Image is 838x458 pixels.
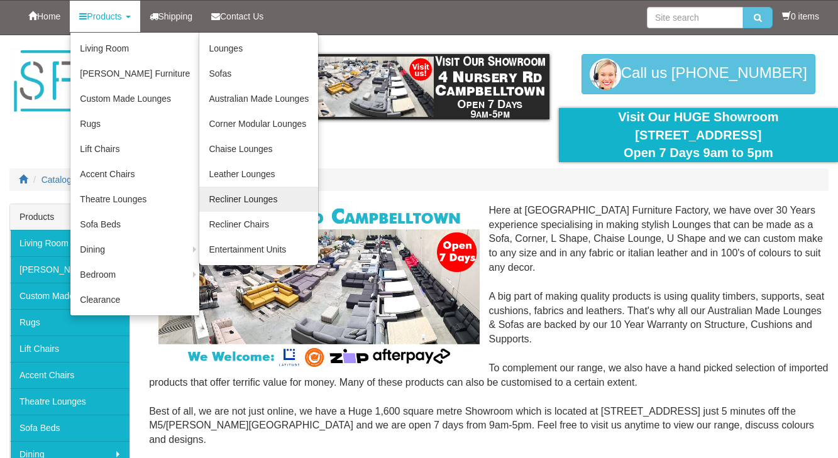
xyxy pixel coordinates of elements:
[10,204,130,230] div: Products
[70,237,199,262] a: Dining
[158,204,479,370] img: Corner Modular Lounges
[199,111,318,136] a: Corner Modular Lounges
[70,61,199,86] a: [PERSON_NAME] Furniture
[41,175,72,185] a: Catalog
[9,48,270,115] img: Sydney Furniture Factory
[70,86,199,111] a: Custom Made Lounges
[70,111,199,136] a: Rugs
[289,54,549,119] img: showroom.gif
[199,212,318,237] a: Recliner Chairs
[10,256,130,283] a: [PERSON_NAME] Furniture
[70,262,199,287] a: Bedroom
[70,136,199,161] a: Lift Chairs
[140,1,202,32] a: Shipping
[158,11,193,21] span: Shipping
[199,136,318,161] a: Chaise Lounges
[70,161,199,187] a: Accent Chairs
[647,7,743,28] input: Site search
[199,36,318,61] a: Lounges
[70,1,140,32] a: Products
[70,36,199,61] a: Living Room
[10,415,130,441] a: Sofa Beds
[199,161,318,187] a: Leather Lounges
[199,187,318,212] a: Recliner Lounges
[10,283,130,309] a: Custom Made Lounges
[70,187,199,212] a: Theatre Lounges
[220,11,263,21] span: Contact Us
[10,230,130,256] a: Living Room
[87,11,121,21] span: Products
[199,237,318,262] a: Entertainment Units
[10,309,130,335] a: Rugs
[199,86,318,111] a: Australian Made Lounges
[70,287,199,312] a: Clearance
[37,11,60,21] span: Home
[10,335,130,362] a: Lift Chairs
[202,1,273,32] a: Contact Us
[10,362,130,388] a: Accent Chairs
[782,10,819,23] li: 0 items
[19,1,70,32] a: Home
[10,388,130,415] a: Theatre Lounges
[70,212,199,237] a: Sofa Beds
[199,61,318,86] a: Sofas
[568,108,829,162] div: Visit Our HUGE Showroom [STREET_ADDRESS] Open 7 Days 9am to 5pm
